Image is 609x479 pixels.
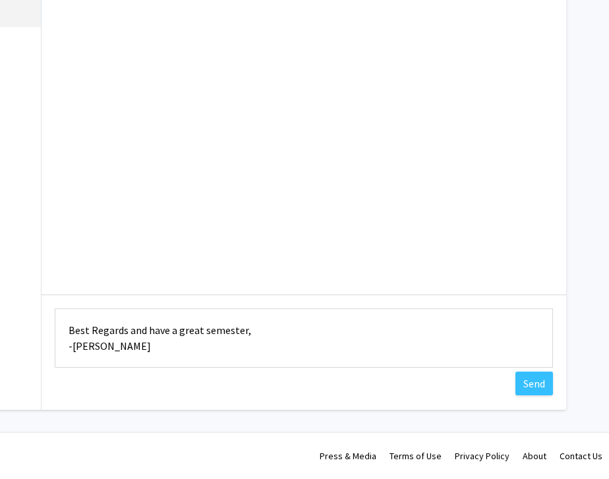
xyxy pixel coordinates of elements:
[390,450,442,462] a: Terms of Use
[515,372,553,395] button: Send
[455,450,509,462] a: Privacy Policy
[560,450,602,462] a: Contact Us
[55,308,553,368] textarea: Message
[523,450,546,462] a: About
[320,450,376,462] a: Press & Media
[10,420,56,469] iframe: Chat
